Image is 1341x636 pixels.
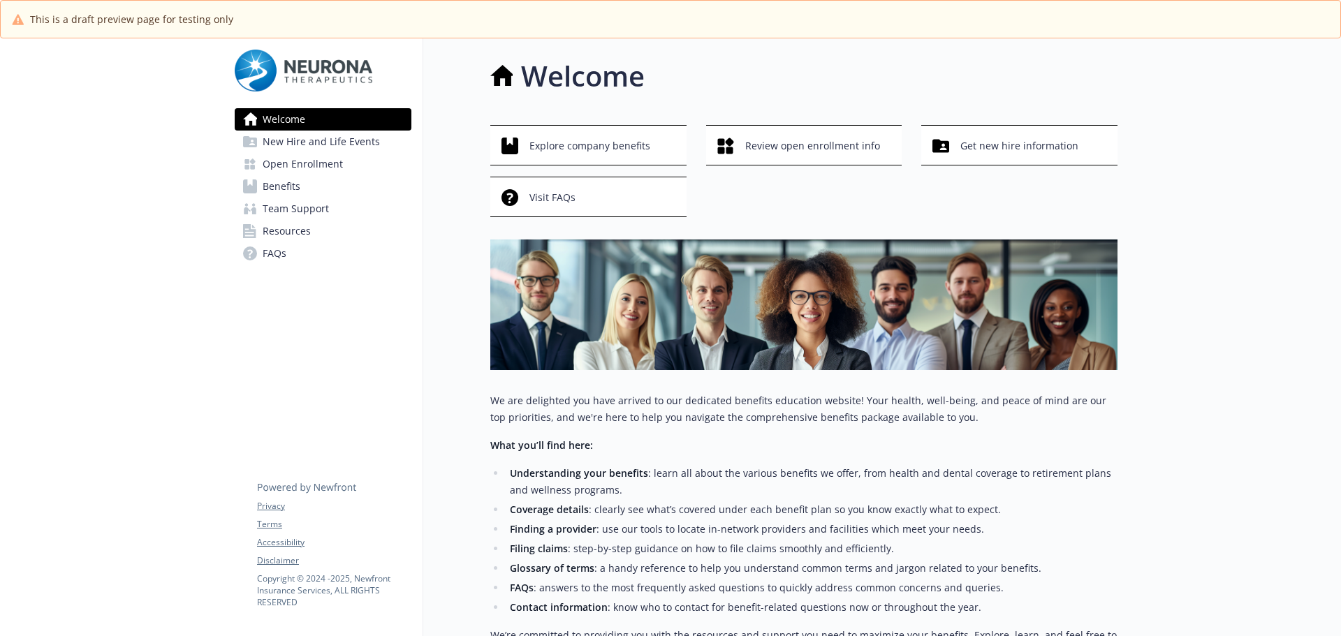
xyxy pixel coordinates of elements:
button: Visit FAQs [490,177,687,217]
h1: Welcome [521,55,645,97]
li: : a handy reference to help you understand common terms and jargon related to your benefits. [506,560,1117,577]
span: Visit FAQs [529,184,576,211]
span: Team Support [263,198,329,220]
strong: What you’ll find here: [490,438,593,452]
li: : use our tools to locate in-network providers and facilities which meet your needs. [506,521,1117,538]
strong: Finding a provider [510,522,596,535]
a: Privacy [257,500,411,512]
a: New Hire and Life Events [235,131,411,153]
span: New Hire and Life Events [263,131,380,153]
a: Team Support [235,198,411,220]
a: FAQs [235,242,411,265]
button: Review open enrollment info [706,125,902,165]
a: Open Enrollment [235,153,411,175]
span: FAQs [263,242,286,265]
li: : learn all about the various benefits we offer, from health and dental coverage to retirement pl... [506,465,1117,498]
span: Benefits [263,175,300,198]
strong: FAQs [510,581,534,594]
strong: Understanding your benefits [510,466,648,480]
span: Resources [263,220,311,242]
a: Accessibility [257,536,411,549]
p: Copyright © 2024 - 2025 , Newfront Insurance Services, ALL RIGHTS RESERVED [257,572,411,608]
span: Welcome [263,108,305,131]
li: : step-by-step guidance on how to file claims smoothly and efficiently. [506,540,1117,557]
a: Terms [257,518,411,531]
li: : know who to contact for benefit-related questions now or throughout the year. [506,599,1117,616]
span: Get new hire information [960,133,1078,159]
span: Explore company benefits [529,133,650,159]
strong: Coverage details [510,503,589,516]
span: Open Enrollment [263,153,343,175]
p: We are delighted you have arrived to our dedicated benefits education website! Your health, well-... [490,392,1117,426]
a: Welcome [235,108,411,131]
strong: Contact information [510,600,608,614]
strong: Filing claims [510,542,568,555]
a: Disclaimer [257,554,411,567]
a: Benefits [235,175,411,198]
strong: Glossary of terms [510,561,594,575]
li: : clearly see what’s covered under each benefit plan so you know exactly what to expect. [506,501,1117,518]
li: : answers to the most frequently asked questions to quickly address common concerns and queries. [506,579,1117,596]
span: This is a draft preview page for testing only [30,12,233,27]
a: Resources [235,220,411,242]
span: Review open enrollment info [745,133,880,159]
button: Explore company benefits [490,125,687,165]
button: Get new hire information [921,125,1117,165]
img: overview page banner [490,239,1117,370]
